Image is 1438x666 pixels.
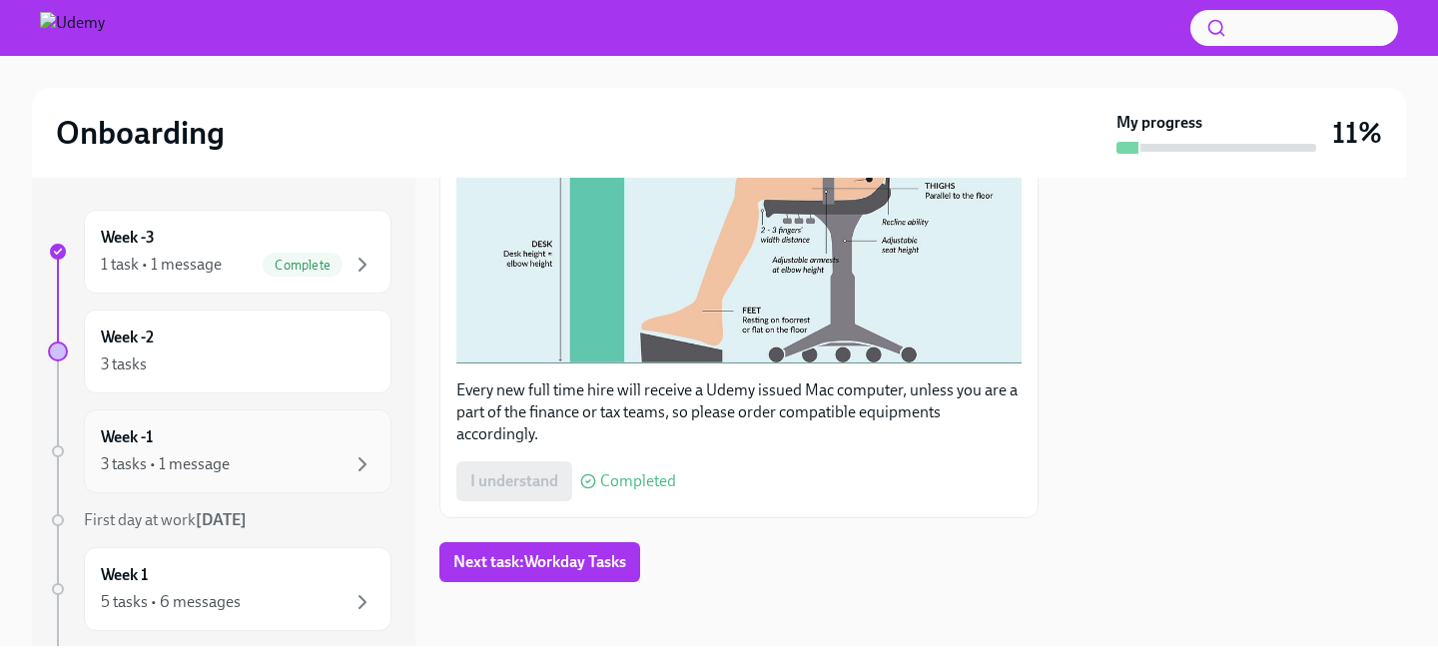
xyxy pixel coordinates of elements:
[101,564,148,586] h6: Week 1
[1332,115,1382,151] h3: 11%
[439,542,640,582] button: Next task:Workday Tasks
[263,258,343,273] span: Complete
[101,453,230,475] div: 3 tasks • 1 message
[56,113,225,153] h2: Onboarding
[101,227,155,249] h6: Week -3
[48,409,391,493] a: Week -13 tasks • 1 message
[40,12,105,44] img: Udemy
[48,310,391,393] a: Week -23 tasks
[101,254,222,276] div: 1 task • 1 message
[456,379,1022,445] p: Every new full time hire will receive a Udemy issued Mac computer, unless you are a part of the f...
[1116,112,1202,134] strong: My progress
[453,552,626,572] span: Next task : Workday Tasks
[48,210,391,294] a: Week -31 task • 1 messageComplete
[48,509,391,531] a: First day at work[DATE]
[48,547,391,631] a: Week 15 tasks • 6 messages
[196,510,247,529] strong: [DATE]
[101,426,153,448] h6: Week -1
[84,510,247,529] span: First day at work
[101,327,154,348] h6: Week -2
[101,353,147,375] div: 3 tasks
[600,473,676,489] span: Completed
[101,591,241,613] div: 5 tasks • 6 messages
